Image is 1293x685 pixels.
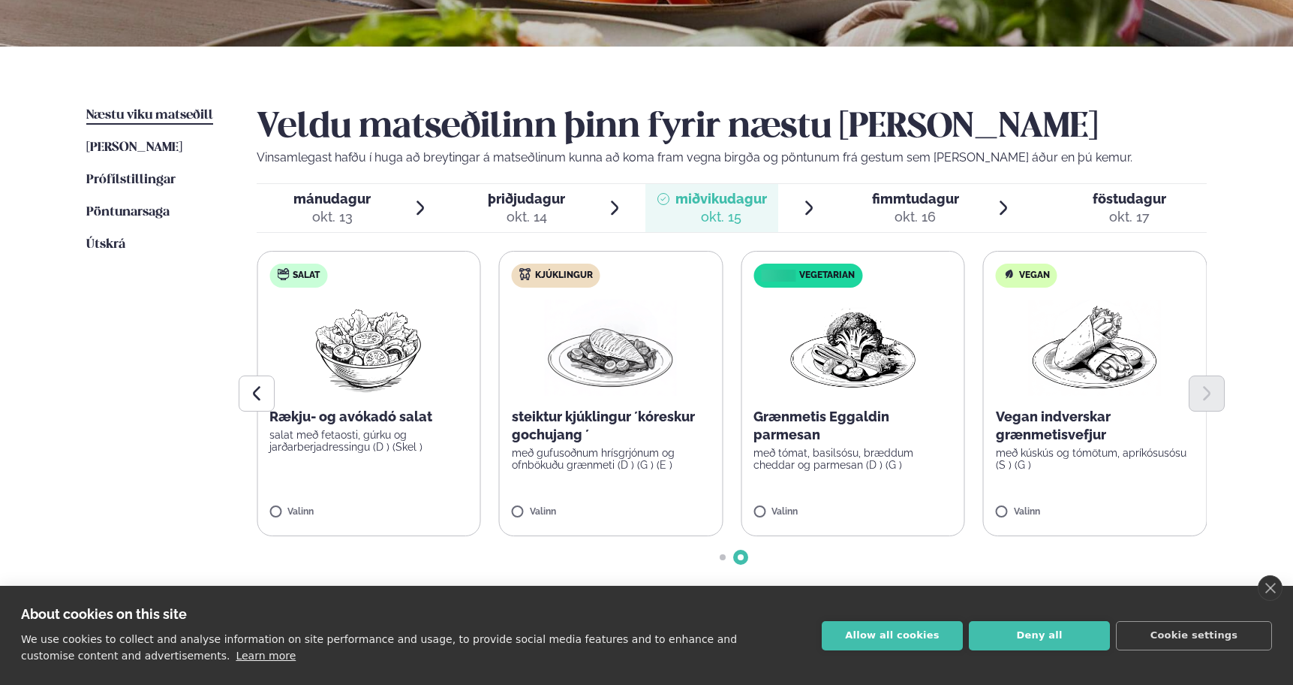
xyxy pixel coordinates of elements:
span: fimmtudagur [872,191,959,207]
div: okt. 15 [675,208,767,226]
p: með gufusoðnum hrísgrjónum og ofnbökuðu grænmeti (D ) (G ) (E ) [512,447,711,471]
div: okt. 16 [872,208,959,226]
span: Salat [293,270,320,282]
img: salad.svg [277,268,289,280]
strong: About cookies on this site [21,606,187,622]
span: Pöntunarsaga [86,206,170,219]
span: Kjúklingur [535,270,593,282]
span: Go to slide 1 [720,554,726,560]
a: Prófílstillingar [86,171,176,189]
img: Salad.png [302,300,435,396]
span: [PERSON_NAME] [86,141,182,154]
span: miðvikudagur [675,191,767,207]
a: Learn more [236,650,296,662]
a: Útskrá [86,236,125,254]
button: Deny all [969,621,1110,650]
p: Vinsamlegast hafðu í huga að breytingar á matseðlinum kunna að koma fram vegna birgða og pöntunum... [257,149,1207,167]
div: okt. 13 [293,208,371,226]
p: með tómat, basilsósu, bræddum cheddar og parmesan (D ) (G ) [753,447,952,471]
div: okt. 14 [488,208,565,226]
span: Prófílstillingar [86,174,176,186]
span: þriðjudagur [488,191,565,207]
button: Allow all cookies [822,621,963,650]
img: Chicken-breast.png [545,300,677,396]
span: mánudagur [293,191,371,207]
p: með kúskús og tómötum, apríkósusósu (S ) (G ) [996,447,1195,471]
img: icon [757,269,798,283]
button: Cookie settings [1116,621,1272,650]
h2: Veldu matseðilinn þinn fyrir næstu [PERSON_NAME] [257,107,1207,149]
p: steiktur kjúklingur ´kóreskur gochujang ´ [512,408,711,444]
span: Næstu viku matseðill [86,109,213,122]
span: föstudagur [1093,191,1166,207]
img: Vegan.svg [1003,268,1015,280]
p: We use cookies to collect and analyse information on site performance and usage, to provide socia... [21,633,737,662]
img: Vegan.png [786,300,919,396]
button: Next slide [1189,376,1225,412]
a: [PERSON_NAME] [86,139,182,157]
span: Vegetarian [799,270,855,282]
span: Vegan [1019,270,1050,282]
img: Wraps.png [1029,300,1161,396]
span: Útskrá [86,238,125,251]
p: Rækju- og avókadó salat [269,408,468,426]
button: Previous slide [239,376,275,412]
div: okt. 17 [1093,208,1166,226]
a: Pöntunarsaga [86,204,170,222]
p: Vegan indverskar grænmetisvefjur [996,408,1195,444]
span: Go to slide 2 [738,554,744,560]
a: close [1258,575,1282,601]
a: Næstu viku matseðill [86,107,213,125]
img: chicken.svg [519,268,531,280]
p: Grænmetis Eggaldin parmesan [753,408,952,444]
p: salat með fetaosti, gúrku og jarðarberjadressingu (D ) (Skel ) [269,429,468,453]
